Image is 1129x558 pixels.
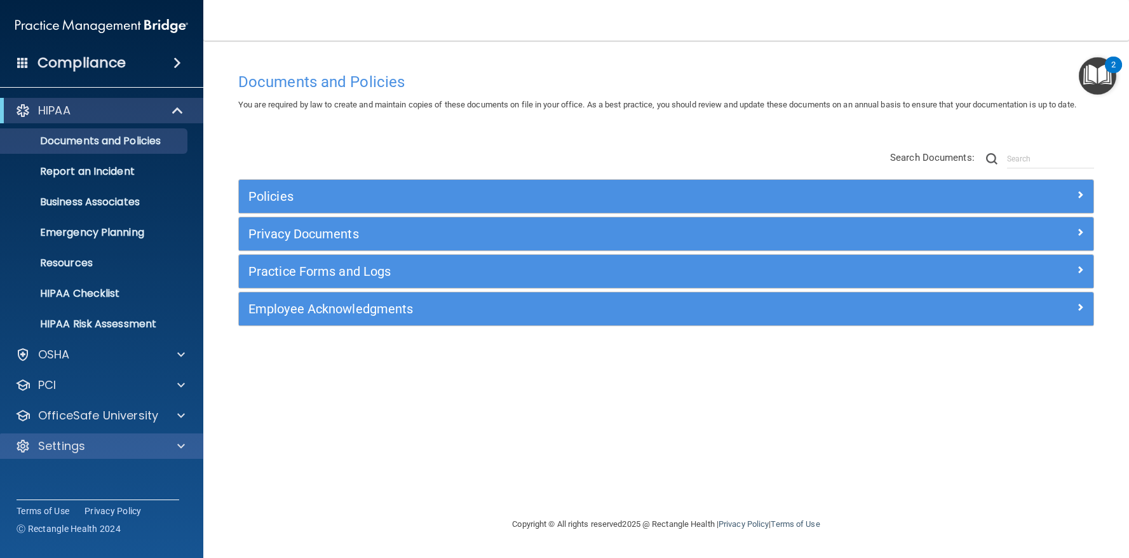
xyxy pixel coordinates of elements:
a: Policies [248,186,1084,207]
p: OfficeSafe University [38,408,158,423]
input: Search [1007,149,1094,168]
p: Settings [38,439,85,454]
h5: Privacy Documents [248,227,870,241]
h5: Policies [248,189,870,203]
p: Business Associates [8,196,182,208]
span: Search Documents: [890,152,975,163]
span: You are required by law to create and maintain copies of these documents on file in your office. ... [238,100,1076,109]
a: Terms of Use [17,505,69,517]
button: Open Resource Center, 2 new notifications [1079,57,1116,95]
a: Employee Acknowledgments [248,299,1084,319]
a: Privacy Documents [248,224,1084,244]
a: Terms of Use [771,519,820,529]
p: Resources [8,257,182,269]
a: Privacy Policy [719,519,769,529]
iframe: Drift Widget Chat Controller [909,468,1114,519]
h5: Employee Acknowledgments [248,302,870,316]
a: HIPAA [15,103,184,118]
div: 2 [1111,65,1116,81]
a: Practice Forms and Logs [248,261,1084,282]
a: OfficeSafe University [15,408,185,423]
span: Ⓒ Rectangle Health 2024 [17,522,121,535]
a: PCI [15,378,185,393]
div: Copyright © All rights reserved 2025 @ Rectangle Health | | [435,504,898,545]
img: ic-search.3b580494.png [986,153,997,165]
h4: Compliance [37,54,126,72]
p: Documents and Policies [8,135,182,147]
a: Privacy Policy [85,505,142,517]
p: HIPAA [38,103,71,118]
h5: Practice Forms and Logs [248,264,870,278]
p: Report an Incident [8,165,182,178]
p: OSHA [38,347,70,362]
h4: Documents and Policies [238,74,1094,90]
a: OSHA [15,347,185,362]
img: PMB logo [15,13,188,39]
p: HIPAA Checklist [8,287,182,300]
p: Emergency Planning [8,226,182,239]
a: Settings [15,439,185,454]
p: PCI [38,378,56,393]
p: HIPAA Risk Assessment [8,318,182,330]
